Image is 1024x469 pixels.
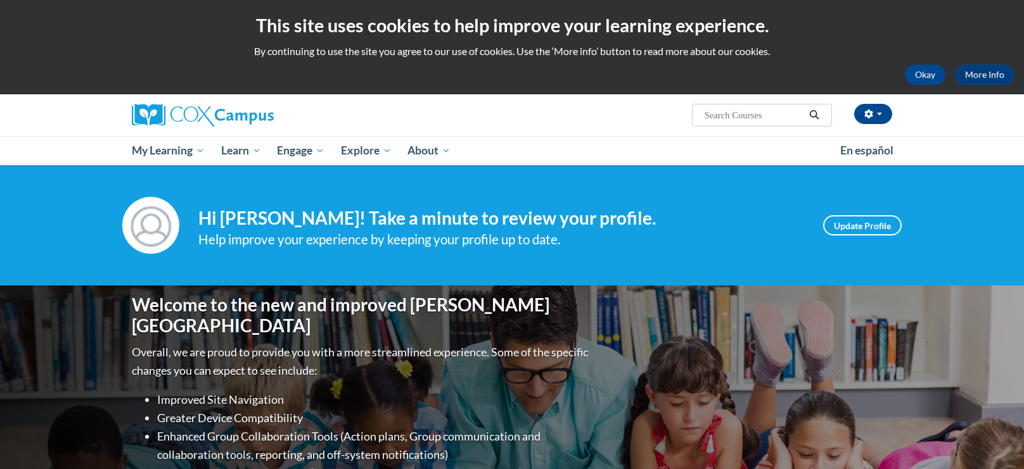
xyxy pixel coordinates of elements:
[132,294,591,337] h1: Welcome to the new and improved [PERSON_NAME][GEOGRAPHIC_DATA]
[854,104,892,124] button: Account Settings
[341,143,392,158] span: Explore
[221,143,261,158] span: Learn
[955,65,1014,85] a: More Info
[832,137,902,164] a: En español
[157,391,591,409] li: Improved Site Navigation
[10,44,1014,58] p: By continuing to use the site you agree to our use of cookies. Use the ‘More info’ button to read...
[973,418,1014,459] iframe: Button to launch messaging window
[277,143,324,158] span: Engage
[198,208,804,229] h4: Hi [PERSON_NAME]! Take a minute to review your profile.
[703,108,805,123] input: Search Courses
[157,427,591,464] li: Enhanced Group Collaboration Tools (Action plans, Group communication and collaboration tools, re...
[157,409,591,427] li: Greater Device Compatibility
[122,197,179,254] img: Profile Image
[132,104,373,127] a: Cox Campus
[132,143,205,158] span: My Learning
[124,136,213,165] a: My Learning
[333,136,400,165] a: Explore
[905,65,945,85] button: Okay
[113,136,911,165] div: Main menu
[407,143,451,158] span: About
[400,136,459,165] a: About
[823,215,902,235] a: Update Profile
[269,136,333,165] a: Engage
[213,136,269,165] a: Learn
[132,343,591,380] p: Overall, we are proud to provide you with a more streamlined experience. Some of the specific cha...
[840,144,893,157] span: En español
[198,229,804,250] div: Help improve your experience by keeping your profile up to date.
[805,108,824,123] button: Search
[132,104,274,127] img: Cox Campus
[10,13,1014,38] h2: This site uses cookies to help improve your learning experience.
